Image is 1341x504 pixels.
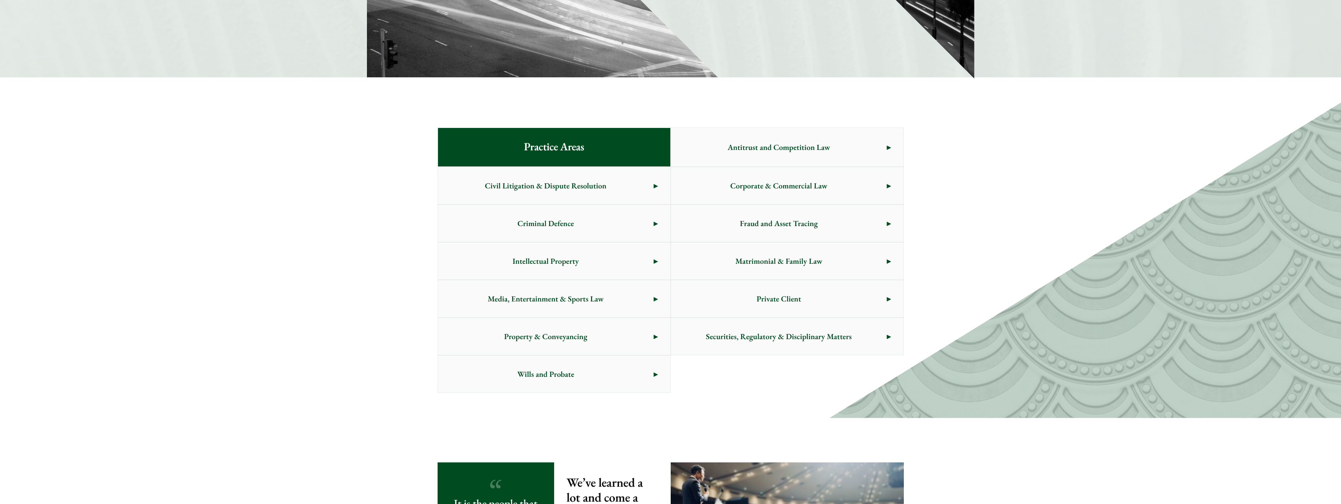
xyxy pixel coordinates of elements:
[438,167,654,204] span: Civil Litigation & Dispute Resolution
[438,356,654,393] span: Wills and Probate
[671,243,903,279] a: Matrimonial & Family Law
[438,167,670,204] a: Civil Litigation & Dispute Resolution
[671,318,903,355] a: Securities, Regulatory & Disciplinary Matters
[438,280,670,317] a: Media, Entertainment & Sports Law
[671,167,903,204] a: Corporate & Commercial Law
[438,205,670,242] a: Criminal Defence
[438,318,670,355] a: Property & Conveyancing
[671,318,887,355] span: Securities, Regulatory & Disciplinary Matters
[671,280,903,317] a: Private Client
[438,205,654,242] span: Criminal Defence
[671,128,903,166] a: Antitrust and Competition Law
[671,129,887,166] span: Antitrust and Competition Law
[671,167,887,204] span: Corporate & Commercial Law
[438,318,654,355] span: Property & Conveyancing
[438,280,654,317] span: Media, Entertainment & Sports Law
[671,280,887,317] span: Private Client
[438,243,654,279] span: Intellectual Property
[671,243,887,279] span: Matrimonial & Family Law
[438,356,670,393] a: Wills and Probate
[671,205,903,242] a: Fraud and Asset Tracing
[438,243,670,279] a: Intellectual Property
[671,205,887,242] span: Fraud and Asset Tracing
[511,128,597,166] span: Practice Areas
